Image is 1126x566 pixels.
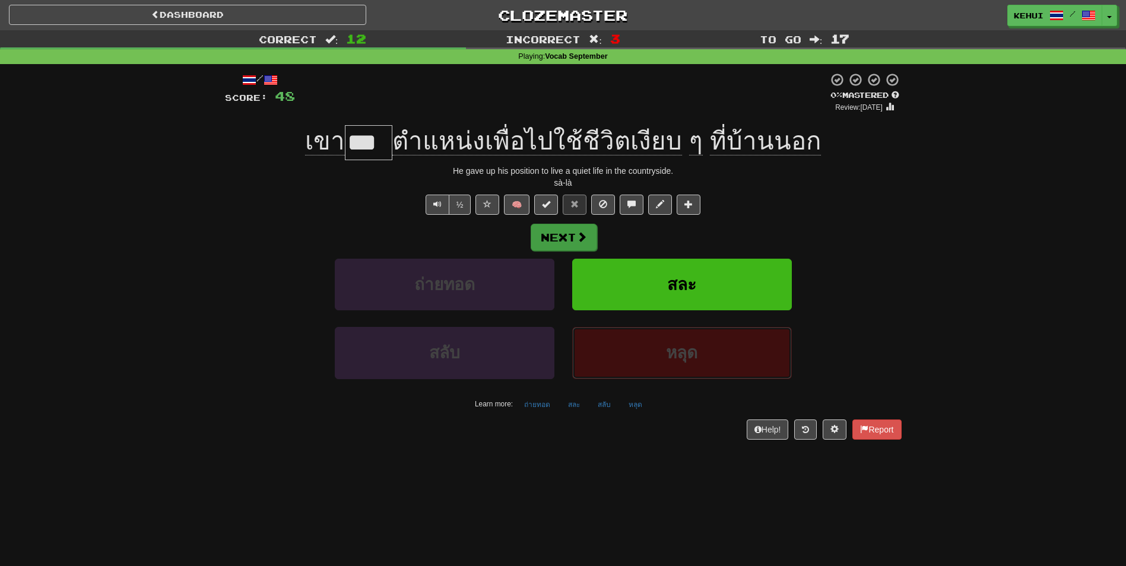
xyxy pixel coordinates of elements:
button: Edit sentence (alt+d) [648,195,672,215]
span: : [810,34,823,44]
span: 3 [610,31,620,46]
button: Play sentence audio (ctl+space) [426,195,449,215]
a: Dashboard [9,5,366,25]
span: ที่บ้านนอก [710,127,821,155]
span: สลับ [429,344,460,362]
button: หลุด [622,396,649,414]
span: ๆ [689,127,703,155]
button: สละ [572,259,792,310]
span: ถ่ายทอด [414,275,475,294]
div: Mastered [828,90,902,101]
span: : [325,34,338,44]
div: / [225,72,295,87]
span: Score: [225,93,268,103]
button: Set this sentence to 100% Mastered (alt+m) [534,195,558,215]
span: เขา [305,127,345,155]
button: ½ [449,195,471,215]
button: Help! [747,419,789,440]
a: Clozemaster [384,5,741,26]
button: Favorite sentence (alt+f) [475,195,499,215]
div: He gave up his position to live a quiet life in the countryside. [225,165,902,177]
button: Reset to 0% Mastered (alt+r) [563,195,586,215]
small: Review: [DATE] [835,103,883,112]
span: Kehui [1014,10,1043,21]
button: ถ่ายทอด [335,259,554,310]
span: 17 [830,31,849,46]
button: Ignore sentence (alt+i) [591,195,615,215]
button: Report [852,419,901,440]
small: Learn more: [475,400,513,408]
button: Discuss sentence (alt+u) [620,195,643,215]
span: สละ [667,275,696,294]
span: To go [760,33,801,45]
a: Kehui / [1007,5,1102,26]
span: / [1070,9,1076,18]
button: Round history (alt+y) [794,419,817,440]
span: 48 [275,88,295,103]
button: Next [531,224,597,251]
button: Add to collection (alt+a) [677,195,700,215]
span: Incorrect [506,33,581,45]
span: หลุด [666,344,697,362]
span: ตำแหน่งเพื่อไปใช้ชีวิตเงียบ [392,127,682,155]
button: สลับ [335,327,554,379]
button: สลับ [591,396,617,414]
button: 🧠 [504,195,529,215]
div: Text-to-speech controls [423,195,471,215]
button: หลุด [572,327,792,379]
span: 12 [346,31,366,46]
span: 0 % [830,90,842,100]
span: : [589,34,602,44]
button: ถ่ายทอด [518,396,557,414]
div: sà-là [225,177,902,189]
button: สละ [562,396,586,414]
span: Correct [259,33,317,45]
strong: Vocab September [545,52,607,61]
